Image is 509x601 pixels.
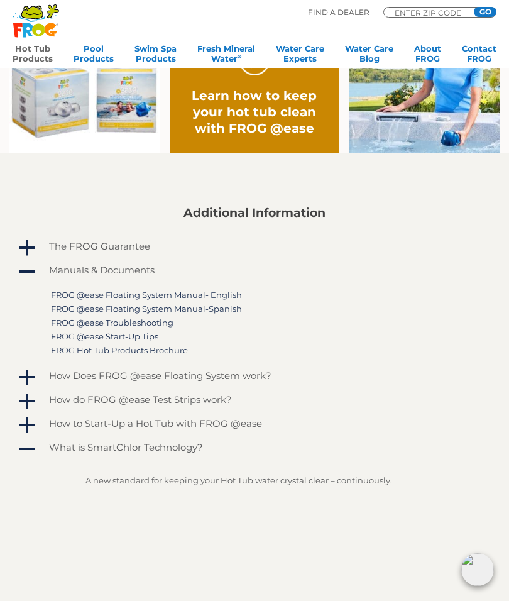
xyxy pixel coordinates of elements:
span: A [18,263,36,282]
a: Water CareBlog [345,43,393,69]
img: Ease Packaging [9,28,160,153]
a: A Manuals & Documents [16,262,493,282]
a: a How Does FROG @ease Floating System work? [16,367,493,387]
h4: How do FROG @ease Test Strips work? [49,394,232,405]
a: PoolProducts [74,43,114,69]
h2: Additional Information [16,206,493,220]
h4: How Does FROG @ease Floating System work? [49,370,271,381]
a: Water CareExperts [276,43,324,69]
span: a [18,368,36,387]
span: A [18,440,36,459]
span: a [18,392,36,411]
a: A What is SmartChlor Technology? [16,439,493,459]
a: FROG Hot Tub Products Brochure [51,345,188,355]
a: ContactFROG [462,43,496,69]
h4: Manuals & Documents [49,265,155,275]
input: GO [474,7,496,17]
a: FROG @ease Start-Up Tips [51,331,158,341]
a: Hot TubProducts [13,43,53,69]
a: FROG @ease Floating System Manual- English [51,290,242,300]
a: Swim SpaProducts [134,43,177,69]
h4: What is SmartChlor Technology? [49,442,203,453]
h4: The FROG Guarantee [49,241,150,251]
span: a [18,416,36,435]
img: fpo-flippin-frog-2 [349,28,500,153]
a: a The FROG Guarantee [16,238,493,258]
img: openIcon [461,553,494,586]
span: a [18,239,36,258]
h2: Learn how to keep your hot tub clean with FROG @ease [187,87,322,136]
h4: How to Start-Up a Hot Tub with FROG @ease [49,418,262,429]
a: Fresh MineralWater∞ [197,43,255,69]
a: AboutFROG [414,43,441,69]
a: a How to Start-Up a Hot Tub with FROG @ease [16,415,493,435]
sup: ∞ [238,53,242,60]
input: Zip Code Form [393,9,469,16]
a: a How do FROG @ease Test Strips work? [16,391,493,411]
p: Find A Dealer [308,7,369,18]
a: FROG @ease Floating System Manual-Spanish [51,304,242,314]
a: FROG @ease Troubleshooting [51,317,173,328]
